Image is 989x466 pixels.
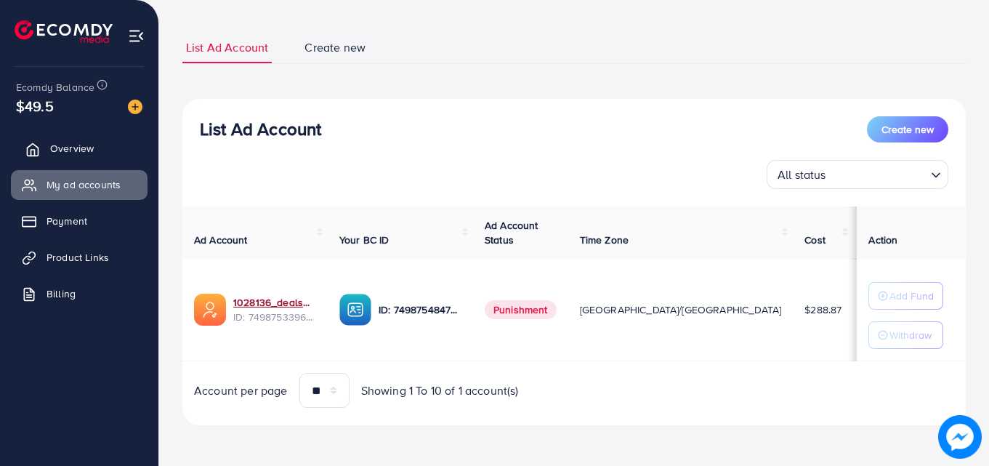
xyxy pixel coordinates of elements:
[304,39,366,56] span: Create new
[200,118,321,140] h3: List Ad Account
[485,300,557,319] span: Punishment
[50,141,94,156] span: Overview
[804,233,825,247] span: Cost
[47,214,87,228] span: Payment
[11,134,148,163] a: Overview
[15,20,113,43] img: logo
[16,80,94,95] span: Ecomdy Balance
[233,295,316,325] div: <span class='underline'>1028136_dealswaly_1745939946770</span></br>7498753396766244872
[186,39,268,56] span: List Ad Account
[580,302,782,317] span: [GEOGRAPHIC_DATA]/[GEOGRAPHIC_DATA]
[767,160,948,189] div: Search for option
[194,294,226,326] img: ic-ads-acc.e4c84228.svg
[881,122,934,137] span: Create new
[47,250,109,265] span: Product Links
[831,161,925,185] input: Search for option
[233,295,316,310] a: 1028136_dealswaly_1745939946770
[128,28,145,44] img: menu
[11,170,148,199] a: My ad accounts
[379,301,461,318] p: ID: 7498754847869730817
[11,243,148,272] a: Product Links
[11,206,148,236] a: Payment
[889,287,934,305] p: Add Fund
[867,116,948,142] button: Create new
[868,282,943,310] button: Add Fund
[580,233,629,247] span: Time Zone
[47,286,76,301] span: Billing
[11,279,148,308] a: Billing
[194,233,248,247] span: Ad Account
[339,233,389,247] span: Your BC ID
[194,382,288,399] span: Account per page
[233,310,316,324] span: ID: 7498753396766244872
[485,218,538,247] span: Ad Account Status
[16,95,54,116] span: $49.5
[775,164,829,185] span: All status
[868,321,943,349] button: Withdraw
[804,302,841,317] span: $288.87
[128,100,142,114] img: image
[47,177,121,192] span: My ad accounts
[361,382,519,399] span: Showing 1 To 10 of 1 account(s)
[889,326,932,344] p: Withdraw
[938,415,982,459] img: image
[339,294,371,326] img: ic-ba-acc.ded83a64.svg
[868,233,897,247] span: Action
